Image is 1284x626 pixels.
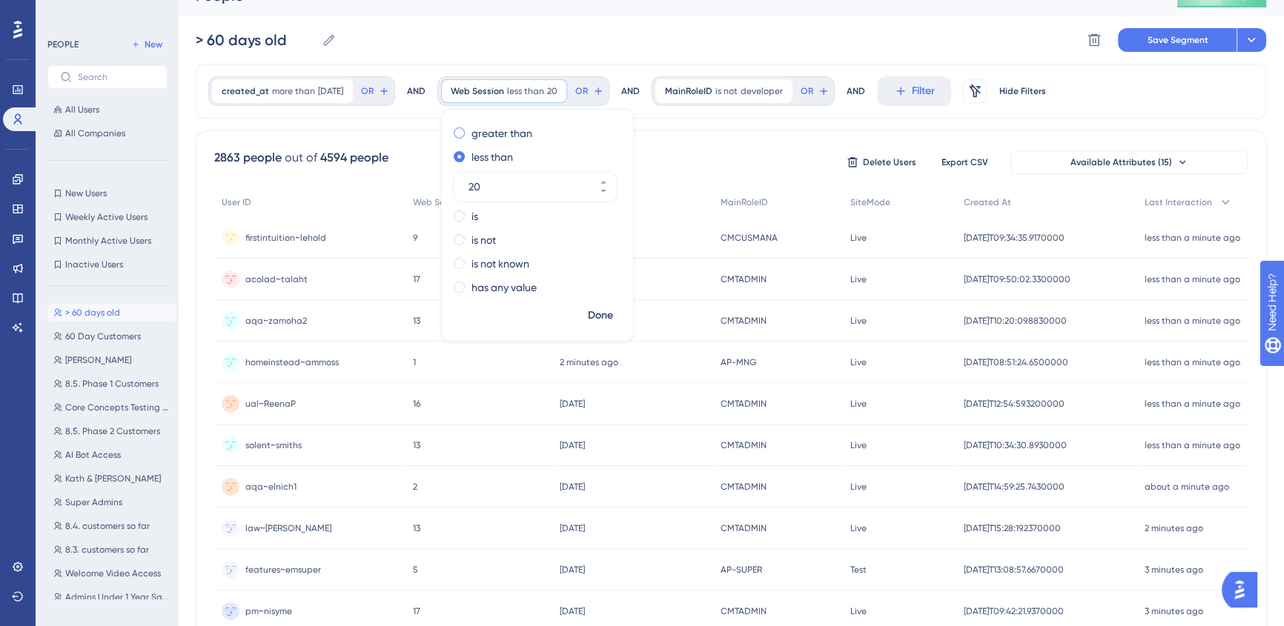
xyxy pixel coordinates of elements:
[560,357,618,367] time: 2 minutes ago
[665,85,712,97] span: MainRoleID
[850,439,867,451] span: Live
[407,76,426,106] div: AND
[964,273,1070,285] span: [DATE]T09:50:02.3300000
[721,356,756,368] span: AP-MNG
[47,541,176,559] button: 8.3. customers so far
[801,85,813,97] span: OR
[413,356,416,368] span: 1
[65,211,148,223] span: Weekly Active Users
[964,196,1011,208] span: Created At
[413,481,417,493] span: 2
[245,315,307,327] span: aqa~zamoha2
[1145,440,1240,450] time: less than a minute ago
[1145,399,1240,409] time: less than a minute ago
[65,330,141,342] span: 60 Day Customers
[245,398,296,410] span: ual~ReenaP
[850,564,867,576] span: Test
[413,522,420,534] span: 13
[1010,150,1248,174] button: Available Attributes (15)
[65,473,161,485] span: Kath & [PERSON_NAME]
[65,591,171,603] span: Admins Under 1 Year Sandbox
[65,544,149,556] span: 8.3. customers so far
[850,315,867,327] span: Live
[47,184,168,202] button: New Users
[359,79,391,103] button: OR
[245,356,339,368] span: homeinstead~ammoss
[78,72,155,82] input: Search
[964,356,1068,368] span: [DATE]T08:51:24.6500000
[999,85,1046,97] span: Hide Filters
[47,446,176,464] button: AI Bot Access
[964,481,1065,493] span: [DATE]T14:59:25.7430000
[964,315,1067,327] span: [DATE]T10:20:09.8830000
[471,207,478,225] label: is
[65,259,123,270] span: Inactive Users
[47,351,176,369] button: [PERSON_NAME]
[850,196,890,208] span: SiteMode
[471,279,537,296] label: has any value
[964,439,1067,451] span: [DATE]T10:34:30.8930000
[47,517,176,535] button: 8.4. customers so far
[65,425,160,437] span: 8.5. Phase 2 Customers
[65,402,171,413] span: Core Concepts Testing Group
[47,399,176,416] button: Core Concepts Testing Group
[1145,233,1240,243] time: less than a minute ago
[1145,196,1212,208] span: Last Interaction
[413,196,466,208] span: Web Session
[65,307,120,319] span: > 60 days old
[47,208,168,226] button: Weekly Active Users
[451,85,504,97] span: Web Session
[715,85,738,97] span: is not
[47,232,168,250] button: Monthly Active Users
[413,439,420,451] span: 13
[964,522,1061,534] span: [DATE]T15:28:19.2370000
[47,493,176,511] button: Super Admins
[65,496,122,508] span: Super Admins
[196,30,316,50] input: Segment Name
[850,398,867,410] span: Live
[245,564,321,576] span: features~emsuper
[413,564,418,576] span: 5
[999,79,1046,103] button: Hide Filters
[927,150,1002,174] button: Export CSV
[721,232,778,244] span: CMCUSMANA
[65,187,107,199] span: New Users
[844,150,919,174] button: Delete Users
[361,85,374,97] span: OR
[560,399,585,409] time: [DATE]
[413,232,417,244] span: 9
[47,39,79,50] div: PEOPLE
[47,304,176,322] button: > 60 days old
[863,156,916,168] span: Delete Users
[65,104,99,116] span: All Users
[145,39,162,50] span: New
[320,149,388,167] div: 4594 people
[413,315,420,327] span: 13
[850,273,867,285] span: Live
[35,4,93,21] span: Need Help?
[1145,523,1203,533] time: 2 minutes ago
[912,82,935,100] span: Filter
[222,85,269,97] span: created_at
[47,101,168,119] button: All Users
[964,564,1064,576] span: [DATE]T13:08:57.6670000
[214,149,282,167] div: 2863 people
[1070,156,1172,168] span: Available Attributes (15)
[47,327,176,345] button: 60 Day Customers
[721,398,767,410] span: CMTADMIN
[1118,28,1237,52] button: Save Segment
[65,520,150,532] span: 8.4. customers so far
[1145,316,1240,326] time: less than a minute ago
[65,567,161,579] span: Welcome Video Access
[318,85,343,97] span: [DATE]
[245,232,326,244] span: firstintuition~lehold
[65,127,125,139] span: All Companies
[47,422,176,440] button: 8.5. Phase 2 Customers
[580,302,621,329] button: Done
[621,76,640,106] div: AND
[964,232,1065,244] span: [DATE]T09:34:35.9170000
[721,564,762,576] span: AP-SUPER
[65,354,131,366] span: [PERSON_NAME]
[1222,567,1266,612] iframe: UserGuiding AI Assistant Launcher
